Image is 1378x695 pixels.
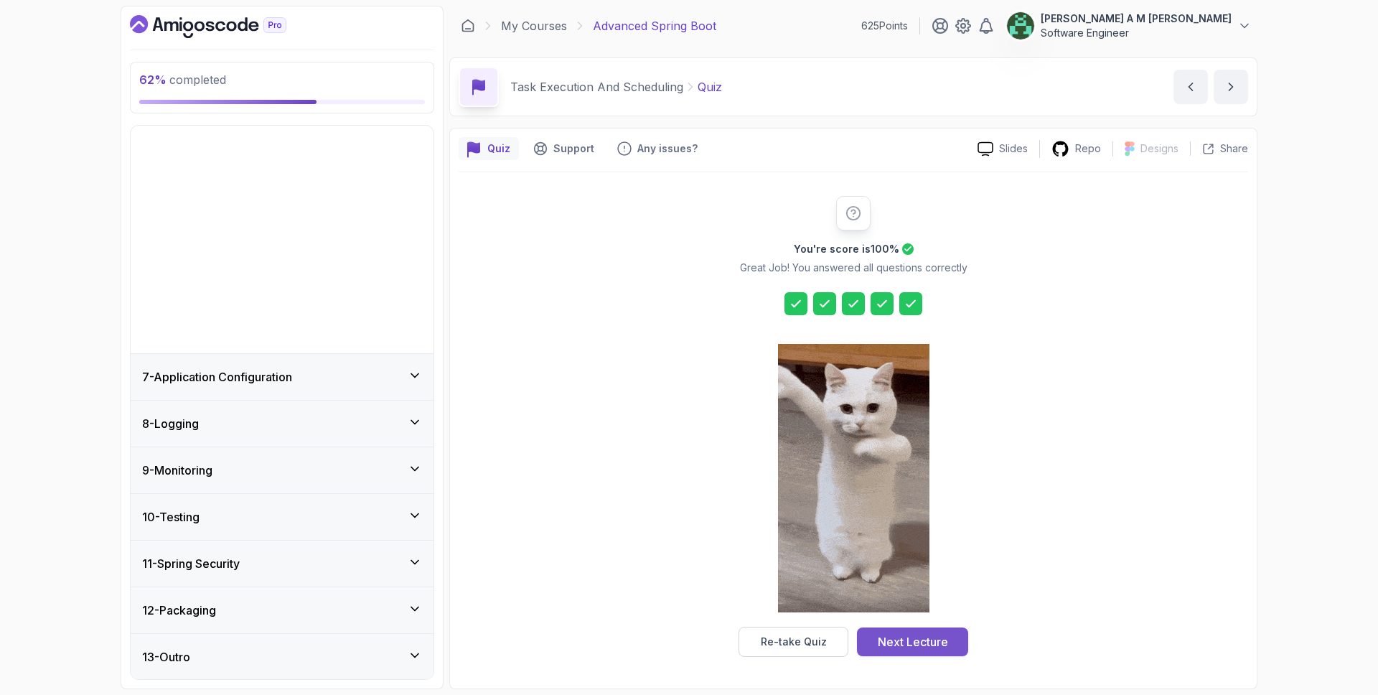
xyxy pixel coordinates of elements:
a: Dashboard [130,15,319,38]
p: Support [553,141,594,156]
a: Slides [966,141,1039,157]
h3: 10 - Testing [142,508,200,526]
button: Support button [525,137,603,160]
p: Great Job! You answered all questions correctly [740,261,967,275]
h3: 13 - Outro [142,648,190,666]
p: Slides [999,141,1028,156]
button: Re-take Quiz [739,627,848,657]
p: Task Execution And Scheduling [510,78,683,95]
h3: 7 - Application Configuration [142,368,292,386]
button: 12-Packaging [131,587,433,633]
span: 62 % [139,73,167,87]
button: Share [1190,141,1248,156]
button: 7-Application Configuration [131,354,433,400]
h3: 9 - Monitoring [142,462,212,479]
p: Designs [1140,141,1178,156]
span: completed [139,73,226,87]
button: next content [1214,70,1248,104]
button: 10-Testing [131,494,433,540]
button: quiz button [459,137,519,160]
h3: 8 - Logging [142,415,199,432]
p: Any issues? [637,141,698,156]
button: user profile image[PERSON_NAME] A M [PERSON_NAME]Software Engineer [1006,11,1252,40]
h2: You're score is 100 % [794,242,899,256]
p: Repo [1075,141,1101,156]
div: Re-take Quiz [761,635,827,649]
p: Software Engineer [1041,26,1232,40]
p: Advanced Spring Boot [593,17,716,34]
p: [PERSON_NAME] A M [PERSON_NAME] [1041,11,1232,26]
p: Quiz [698,78,722,95]
img: cool-cat [778,344,929,612]
button: Next Lecture [857,628,968,656]
p: 625 Points [861,19,908,33]
a: Repo [1040,140,1112,158]
button: Feedback button [609,137,706,160]
p: Quiz [487,141,510,156]
h3: 11 - Spring Security [142,555,240,572]
a: My Courses [501,17,567,34]
button: previous content [1173,70,1208,104]
p: Share [1220,141,1248,156]
button: 11-Spring Security [131,541,433,587]
button: 9-Monitoring [131,447,433,493]
a: Dashboard [461,19,475,33]
button: 13-Outro [131,634,433,680]
div: Next Lecture [878,633,948,650]
button: 8-Logging [131,401,433,447]
img: user profile image [1007,12,1034,39]
h3: 12 - Packaging [142,602,216,619]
